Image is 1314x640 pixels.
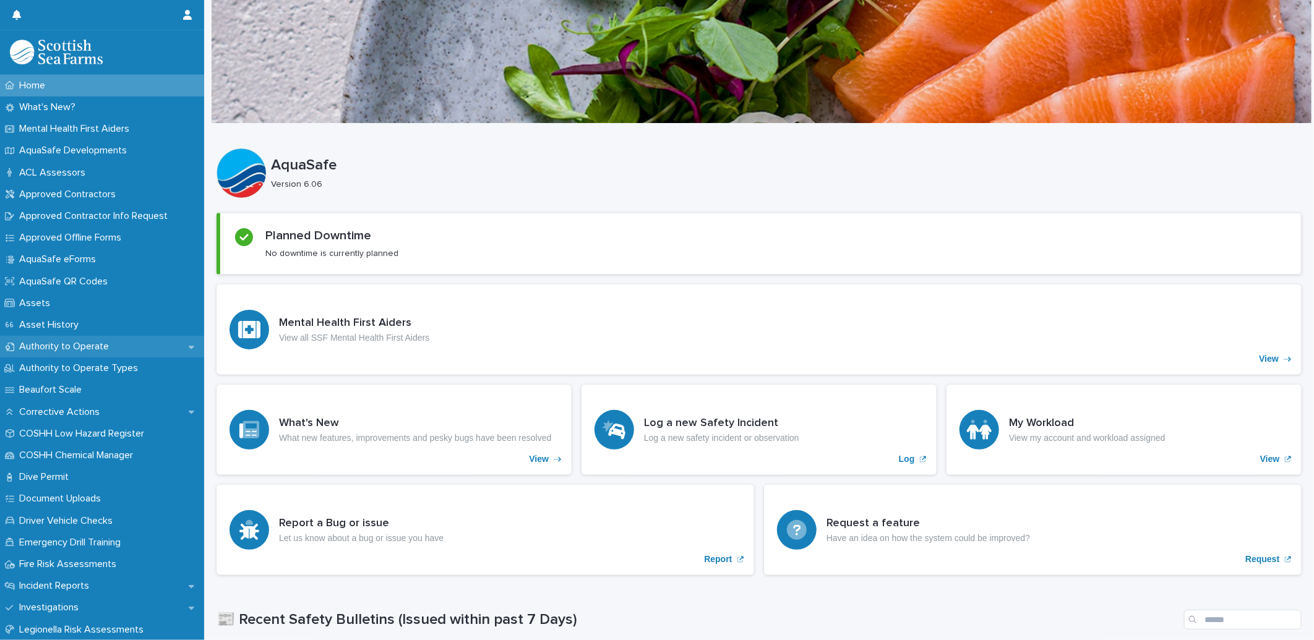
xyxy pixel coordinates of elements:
[14,319,88,331] p: Asset History
[899,454,915,464] p: Log
[279,333,429,343] p: View all SSF Mental Health First Aiders
[14,210,178,222] p: Approved Contractor Info Request
[14,362,148,374] p: Authority to Operate Types
[14,232,131,244] p: Approved Offline Forms
[1260,454,1280,464] p: View
[14,145,137,156] p: AquaSafe Developments
[14,276,118,288] p: AquaSafe QR Codes
[265,228,371,243] h2: Planned Downtime
[14,123,139,135] p: Mental Health First Aiders
[279,433,551,443] p: What new features, improvements and pesky bugs have been resolved
[279,533,444,544] p: Let us know about a bug or issue you have
[14,297,60,309] p: Assets
[14,189,126,200] p: Approved Contractors
[279,317,429,330] h3: Mental Health First Aiders
[271,156,1297,174] p: AquaSafe
[279,417,551,430] h3: What's New
[217,611,1179,629] h1: 📰 Recent Safety Bulletins (Issued within past 7 Days)
[14,80,55,92] p: Home
[14,515,122,527] p: Driver Vehicle Checks
[827,517,1030,531] h3: Request a feature
[217,385,572,475] a: View
[704,554,732,565] p: Report
[14,602,88,613] p: Investigations
[14,406,109,418] p: Corrective Actions
[1245,554,1279,565] p: Request
[1009,433,1166,443] p: View my account and workload assigned
[582,385,937,475] a: Log
[14,167,95,179] p: ACL Assessors
[14,450,143,461] p: COSHH Chemical Manager
[14,558,126,570] p: Fire Risk Assessments
[644,417,799,430] h3: Log a new Safety Incident
[644,433,799,443] p: Log a new safety incident or observation
[947,385,1302,475] a: View
[1259,354,1279,364] p: View
[1184,610,1302,629] input: Search
[14,537,131,548] p: Emergency Drill Training
[14,254,106,265] p: AquaSafe eForms
[1009,417,1166,430] h3: My Workload
[529,454,549,464] p: View
[14,428,154,440] p: COSHH Low Hazard Register
[14,580,99,592] p: Incident Reports
[14,471,79,483] p: Dive Permit
[217,284,1302,375] a: View
[271,179,1292,190] p: Version 6.06
[14,624,153,636] p: Legionella Risk Assessments
[217,485,754,575] a: Report
[14,493,111,505] p: Document Uploads
[14,101,85,113] p: What's New?
[10,40,103,64] img: bPIBxiqnSb2ggTQWdOVV
[265,248,398,259] p: No downtime is currently planned
[14,384,92,396] p: Beaufort Scale
[764,485,1302,575] a: Request
[14,341,119,352] p: Authority to Operate
[279,517,444,531] h3: Report a Bug or issue
[827,533,1030,544] p: Have an idea on how the system could be improved?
